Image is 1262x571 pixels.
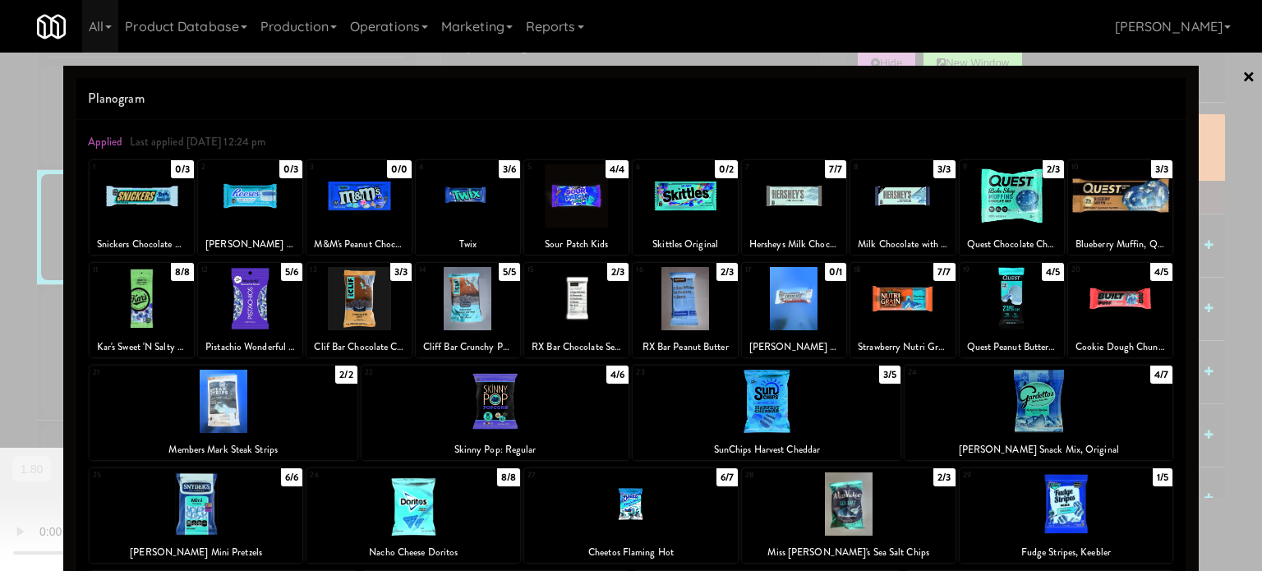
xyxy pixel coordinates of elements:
div: RX Bar Peanut Butter [633,337,737,357]
div: 133/3Clif Bar Chocolate Chip [306,263,411,357]
div: 43/6Twix [416,160,520,255]
div: 30/0M&M's Peanut Chocolate Candies [306,160,411,255]
div: 3 [310,160,359,174]
div: 7/7 [825,160,846,178]
div: 28 [745,468,849,482]
div: 25 [93,468,196,482]
div: RX Bar Peanut Butter [635,337,735,357]
div: 3/5 [879,366,900,384]
div: 92/3Quest Chocolate Chip Bake Shop Muffin [960,160,1064,255]
div: 1/5 [1153,468,1172,486]
div: 118/8Kar's Sweet 'N Salty Mix [90,263,194,357]
div: 19 [963,263,1012,277]
div: Blueberry Muffin, Quest [1068,234,1172,255]
div: 282/3Miss [PERSON_NAME]'s Sea Salt Chips [742,468,956,563]
div: 1 [93,160,142,174]
div: 291/5Fudge Stripes, Keebler [960,468,1173,563]
div: Pistachio Wonderful Roasted and Salted No shells [200,337,300,357]
div: 8 [854,160,903,174]
div: Quest Peanut Butter Cups [962,337,1062,357]
div: 15 [527,263,577,277]
div: RX Bar Chocolate Sea Salt [527,337,626,357]
div: 5/6 [281,263,302,281]
div: Blueberry Muffin, Quest [1071,234,1170,255]
div: 152/3RX Bar Chocolate Sea Salt [524,263,629,357]
div: Fudge Stripes, Keebler [960,542,1173,563]
div: 103/3Blueberry Muffin, Quest [1068,160,1172,255]
div: 17 [745,263,795,277]
div: SunChips Harvest Cheddar [635,440,898,460]
div: Strawberry Nutri Grain Soft Baked Breakfast Bar [853,337,952,357]
div: Cheetos Flaming Hot [524,542,738,563]
div: 4 [419,160,468,174]
div: 60/2Skittles Original [633,160,737,255]
div: Nacho Cheese Doritos [306,542,520,563]
div: 5/5 [499,263,520,281]
div: [PERSON_NAME] Protein Bar [742,337,846,357]
div: 6/6 [281,468,302,486]
div: 170/1[PERSON_NAME] Protein Bar [742,263,846,357]
div: 16 [636,263,685,277]
div: Skittles Original [633,234,737,255]
div: Twix [418,234,518,255]
div: 54/4Sour Patch Kids [524,160,629,255]
div: 27 [527,468,631,482]
div: 3/3 [1151,160,1172,178]
div: Snickers Chocolate Candy Bar [90,234,194,255]
div: 21 [93,366,223,380]
div: 244/7[PERSON_NAME] Snack Mix, Original [905,366,1172,460]
div: 125/6Pistachio Wonderful Roasted and Salted No shells [198,263,302,357]
div: Clif Bar Chocolate Chip [306,337,411,357]
div: Milk Chocolate with Almonds Bar, Hershey's [853,234,952,255]
div: 10/3Snickers Chocolate Candy Bar [90,160,194,255]
div: 7 [745,160,795,174]
div: 256/6[PERSON_NAME] Mini Pretzels [90,468,303,563]
div: Sour Patch Kids [524,234,629,255]
div: 187/7Strawberry Nutri Grain Soft Baked Breakfast Bar [850,263,955,357]
div: 4/4 [606,160,629,178]
div: 77/7Hersheys Milk Chocolate Bar [742,160,846,255]
div: 2 [201,160,251,174]
div: 8/8 [497,468,520,486]
div: Skinny Pop: Regular [364,440,627,460]
div: M&M's Peanut Chocolate Candies [309,234,408,255]
div: 2/3 [607,263,629,281]
div: Skinny Pop: Regular [362,440,629,460]
div: Quest Chocolate Chip Bake Shop Muffin [960,234,1064,255]
div: Cliff Bar Crunchy Peanut Butter [416,337,520,357]
div: 14 [419,263,468,277]
div: 83/3Milk Chocolate with Almonds Bar, Hershey's [850,160,955,255]
div: 276/7Cheetos Flaming Hot [524,468,738,563]
div: 18 [854,263,903,277]
div: Clif Bar Chocolate Chip [309,337,408,357]
div: Miss [PERSON_NAME]'s Sea Salt Chips [742,542,956,563]
div: 26 [310,468,413,482]
div: 224/6Skinny Pop: Regular [362,366,629,460]
div: 6 [636,160,685,174]
div: 20/3[PERSON_NAME] Milk Chocolate Peanut Butter [198,160,302,255]
div: Cliff Bar Crunchy Peanut Butter [418,337,518,357]
div: 2/3 [1043,160,1064,178]
div: 0/3 [171,160,194,178]
div: 145/5Cliff Bar Crunchy Peanut Butter [416,263,520,357]
img: Micromart [37,12,66,41]
div: 6/7 [716,468,738,486]
div: 2/3 [716,263,738,281]
div: Quest Chocolate Chip Bake Shop Muffin [962,234,1062,255]
div: Strawberry Nutri Grain Soft Baked Breakfast Bar [850,337,955,357]
div: [PERSON_NAME] Protein Bar [744,337,844,357]
div: [PERSON_NAME] Milk Chocolate Peanut Butter [200,234,300,255]
div: 10 [1071,160,1121,174]
div: Members Mark Steak Strips [90,440,357,460]
div: 4/5 [1150,263,1172,281]
div: [PERSON_NAME] Mini Pretzels [90,542,303,563]
div: 9 [963,160,1012,174]
div: 2/2 [335,366,357,384]
div: Cookie Dough Chunk Puff, BUILT Bar [1068,337,1172,357]
div: 4/7 [1150,366,1172,384]
div: SunChips Harvest Cheddar [633,440,900,460]
div: 0/3 [279,160,302,178]
div: Milk Chocolate with Almonds Bar, Hershey's [850,234,955,255]
div: 2/3 [933,468,955,486]
div: 268/8Nacho Cheese Doritos [306,468,520,563]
